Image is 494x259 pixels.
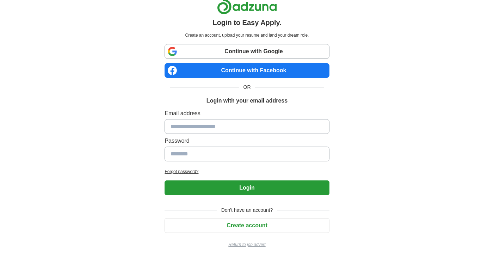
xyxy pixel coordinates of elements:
p: Create an account, upload your resume and land your dream role. [166,32,328,38]
h1: Login with your email address [206,97,288,105]
label: Password [165,137,329,145]
a: Continue with Facebook [165,63,329,78]
button: Login [165,180,329,195]
span: OR [239,84,255,91]
a: Return to job advert [165,241,329,248]
button: Create account [165,218,329,233]
a: Forgot password? [165,168,329,175]
a: Continue with Google [165,44,329,59]
label: Email address [165,109,329,118]
span: Don't have an account? [217,206,277,214]
h1: Login to Easy Apply. [212,17,282,28]
a: Create account [165,222,329,228]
